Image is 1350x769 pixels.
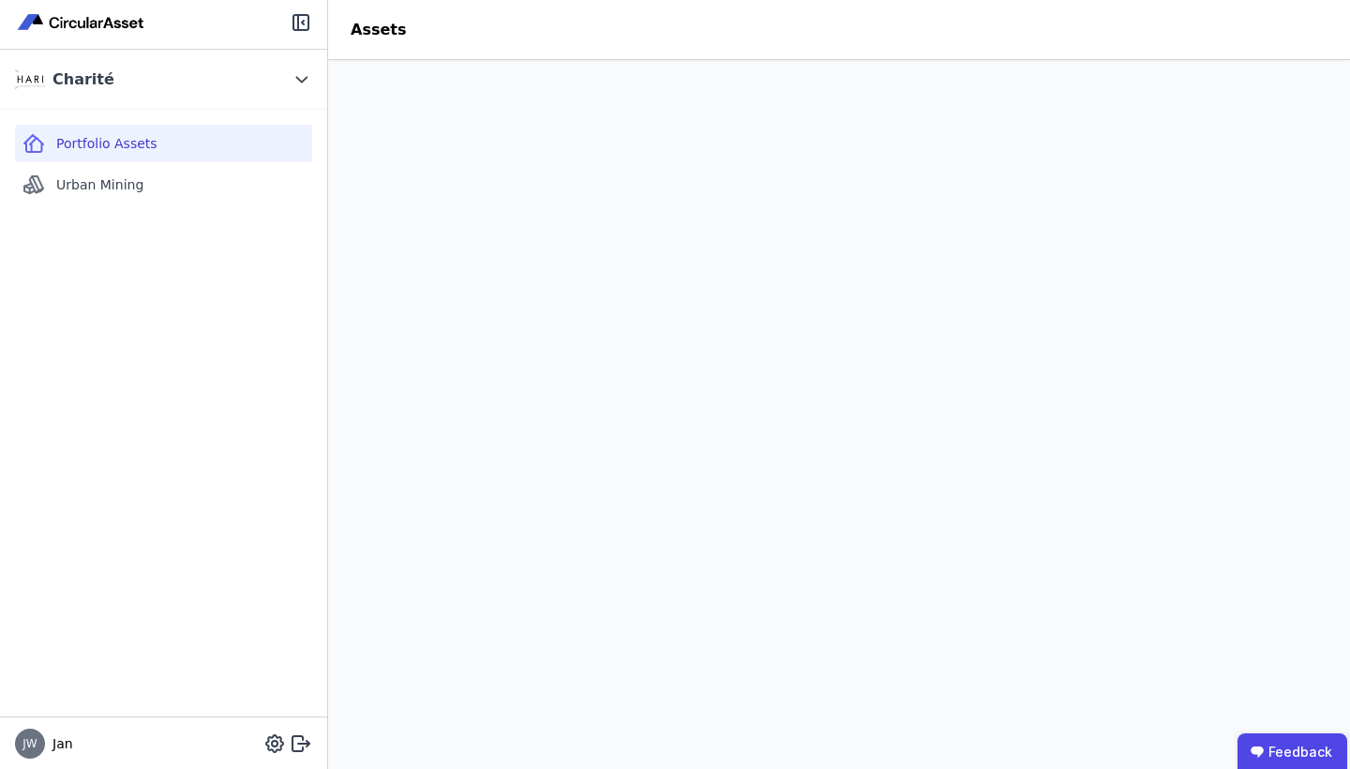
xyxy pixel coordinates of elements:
[56,175,143,194] span: Urban Mining
[15,11,148,34] img: Concular
[56,134,157,153] span: Portfolio Assets
[328,60,1350,769] iframe: retool
[45,734,73,753] span: Jan
[22,738,37,749] span: JW
[52,68,114,91] div: Charité
[328,19,428,41] div: Assets
[15,65,45,95] img: Charité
